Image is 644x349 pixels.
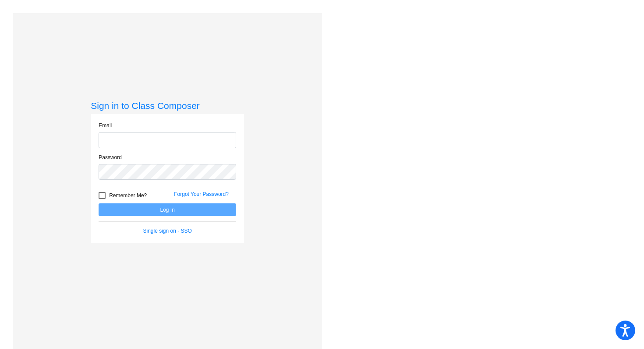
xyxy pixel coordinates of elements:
[91,100,244,111] h3: Sign in to Class Composer
[143,228,192,234] a: Single sign on - SSO
[99,154,122,161] label: Password
[99,122,112,129] label: Email
[109,190,147,201] span: Remember Me?
[99,203,236,216] button: Log In
[174,191,229,197] a: Forgot Your Password?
